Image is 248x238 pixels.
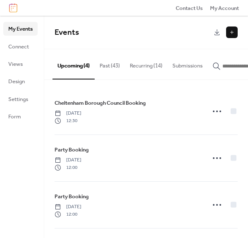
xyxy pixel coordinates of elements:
button: Recurring (14) [125,49,167,78]
span: Views [8,60,23,68]
a: Party Booking [55,192,89,201]
span: Events [55,25,79,40]
a: My Account [210,4,239,12]
span: [DATE] [55,156,81,164]
a: Views [3,57,38,70]
span: 12:00 [55,164,81,171]
a: Party Booking [55,145,89,154]
a: Settings [3,92,38,106]
span: Design [8,77,25,86]
span: [DATE] [55,203,81,211]
span: Form [8,113,21,121]
a: Cheltenham Borough Council Booking [55,99,146,108]
button: Submissions [167,49,207,78]
span: Settings [8,95,28,103]
span: My Events [8,25,33,33]
button: Upcoming (4) [52,49,95,79]
span: [DATE] [55,110,81,117]
span: Party Booking [55,146,89,154]
span: 12:00 [55,211,81,218]
a: Form [3,110,38,123]
a: Contact Us [176,4,203,12]
span: Connect [8,43,29,51]
button: Past (43) [95,49,125,78]
span: Cheltenham Borough Council Booking [55,99,146,107]
a: My Events [3,22,38,35]
span: 12:30 [55,117,81,125]
a: Connect [3,40,38,53]
a: Design [3,75,38,88]
img: logo [9,3,17,12]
